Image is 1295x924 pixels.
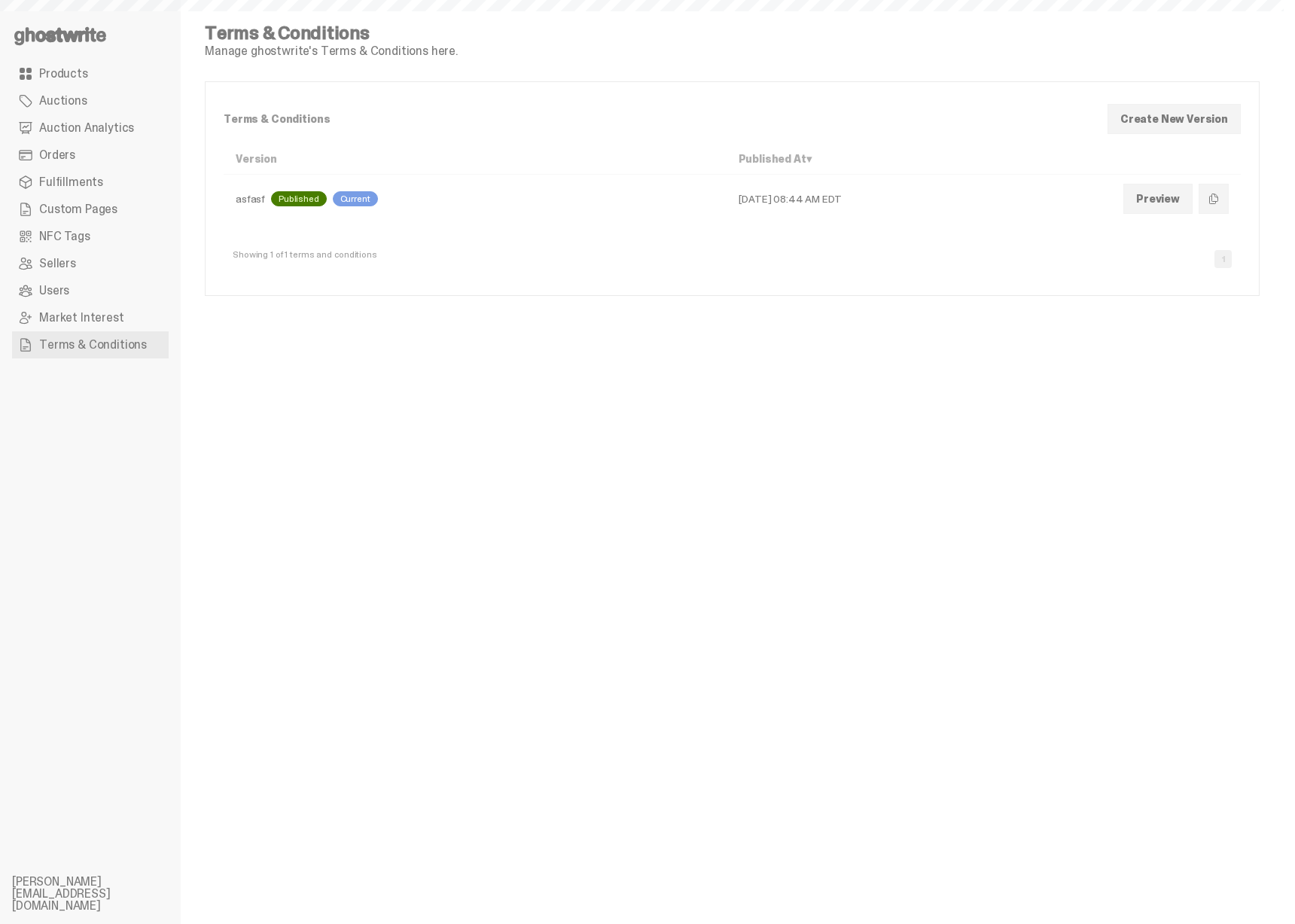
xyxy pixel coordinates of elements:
[727,175,1112,224] td: [DATE] 08:44 AM EDT
[39,285,69,297] span: Users
[12,876,193,912] li: [PERSON_NAME][EMAIL_ADDRESS][DOMAIN_NAME]
[12,250,169,277] a: Sellers
[12,60,169,87] a: Products
[12,196,169,223] a: Custom Pages
[39,203,117,215] span: Custom Pages
[12,142,169,169] a: Orders
[224,114,1095,124] p: Terms & Conditions
[233,250,377,262] div: Showing 1 of 1 terms and conditions
[12,277,169,304] a: Users
[12,87,169,114] a: Auctions
[39,68,88,80] span: Products
[12,331,169,358] a: Terms & Conditions
[236,191,715,206] div: asfasf
[39,312,124,324] span: Market Interest
[39,95,87,107] span: Auctions
[39,149,75,161] span: Orders
[12,304,169,331] a: Market Interest
[1123,184,1193,214] a: Preview
[806,152,812,166] span: ▾
[205,24,458,42] h4: Terms & Conditions
[271,191,327,206] div: Published
[39,122,134,134] span: Auction Analytics
[39,258,76,270] span: Sellers
[224,144,727,175] th: Version
[739,152,812,166] a: Published At▾
[12,169,169,196] a: Fulfillments
[12,114,169,142] a: Auction Analytics
[39,339,147,351] span: Terms & Conditions
[1108,104,1241,134] a: Create New Version
[333,191,378,206] div: Current
[39,230,90,242] span: NFC Tags
[205,45,458,57] p: Manage ghostwrite's Terms & Conditions here.
[12,223,169,250] a: NFC Tags
[39,176,103,188] span: Fulfillments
